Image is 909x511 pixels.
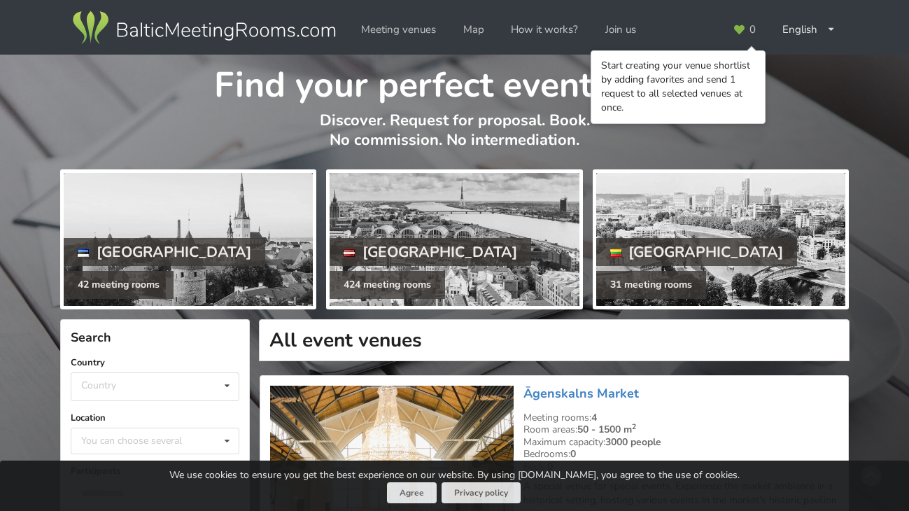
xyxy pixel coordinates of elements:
div: Bedrooms: [523,448,838,461]
strong: 0 [547,460,553,473]
label: Country [71,356,239,370]
div: [GEOGRAPHIC_DATA] [330,238,531,266]
a: [GEOGRAPHIC_DATA] 42 meeting rooms [60,169,316,309]
img: Baltic Meeting Rooms [70,8,338,48]
strong: 4 [591,411,597,424]
a: Map [453,16,494,43]
button: Agree [387,482,437,504]
div: Room areas: [523,423,838,436]
a: Join us [596,16,646,43]
div: [GEOGRAPHIC_DATA] [596,238,798,266]
strong: 50 - 1500 m [577,423,636,436]
div: 42 meeting rooms [64,271,174,299]
a: Āgenskalns Market [523,385,639,402]
div: Country [81,379,116,391]
div: [GEOGRAPHIC_DATA] [64,238,265,266]
sup: 2 [632,421,636,432]
div: 31 meeting rooms [596,271,706,299]
a: Privacy policy [442,482,521,504]
span: 0 [749,24,756,35]
a: [GEOGRAPHIC_DATA] 31 meeting rooms [593,169,849,309]
div: Meeting rooms: [523,412,838,424]
label: Location [71,411,239,425]
h1: Find your perfect event space [60,55,849,108]
strong: 0 [570,447,576,461]
h1: All event venues [259,319,850,361]
div: Maximum capacity: [523,436,838,449]
div: 424 meeting rooms [330,271,445,299]
div: English [773,16,845,43]
a: How it works? [501,16,588,43]
a: Meeting venues [351,16,446,43]
div: Start creating your venue shortlist by adding favorites and send 1 request to all selected venues... [601,59,755,115]
p: Discover. Request for proposal. Book. No commission. No intermediation. [60,111,849,164]
span: Search [71,329,111,346]
strong: 3000 people [605,435,661,449]
div: You can choose several [78,433,213,449]
a: [GEOGRAPHIC_DATA] 424 meeting rooms [326,169,582,309]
